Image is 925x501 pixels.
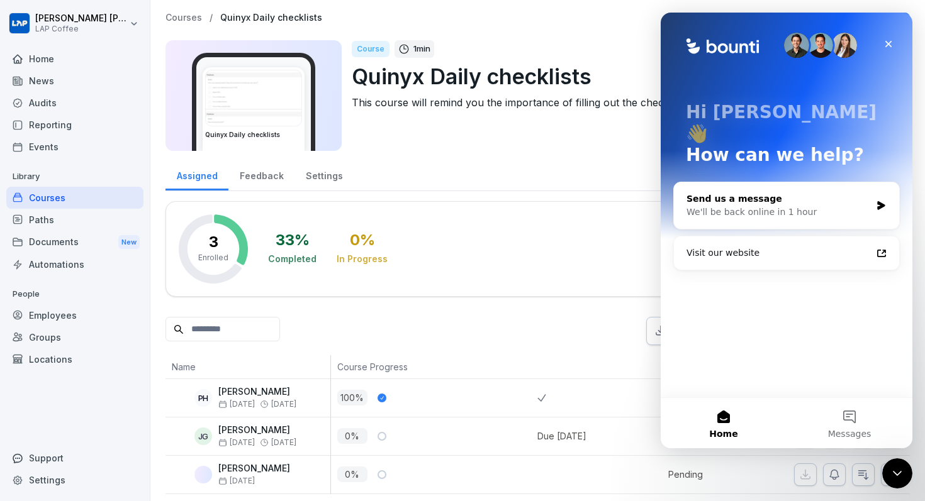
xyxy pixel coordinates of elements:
a: Assigned [165,158,228,190]
a: News [6,70,143,92]
p: This course will remind you the importance of filling out the checklists for every open and close... [352,95,900,110]
p: Pending [668,468,765,481]
span: [DATE] [218,476,255,485]
h3: Quinyx Daily checklists [205,130,302,140]
span: [DATE] [218,400,255,409]
p: Name [172,360,324,373]
img: ihdwtu8ikrkpweouckqzdftn.png [206,70,301,126]
div: Due [DATE] [537,429,586,443]
span: [DATE] [271,400,296,409]
a: Courses [165,13,202,23]
a: Feedback [228,158,294,190]
p: Library [6,167,143,187]
a: Employees [6,304,143,326]
img: pzmovlt0a9qah1ja04beo1a0.png [194,466,212,483]
div: Course [352,41,390,57]
a: Paths [6,209,143,231]
a: Settings [6,469,143,491]
div: PH [194,389,212,407]
div: 0 % [350,233,375,248]
p: [PERSON_NAME] [218,425,296,436]
iframe: Intercom live chat [882,458,912,488]
a: Automations [6,253,143,275]
p: / [210,13,213,23]
a: Groups [6,326,143,348]
p: Enrolled [198,252,228,263]
p: Quinyx Daily checklists [352,60,900,92]
button: Export [646,317,731,345]
a: Events [6,136,143,158]
span: [DATE] [271,438,296,447]
a: Audits [6,92,143,114]
p: 3 [209,234,218,250]
p: 0 % [337,428,367,444]
p: Course Progress [337,360,532,373]
span: [DATE] [218,438,255,447]
a: Home [6,48,143,70]
a: Courses [6,187,143,209]
div: Support [6,447,143,469]
p: LAP Coffee [35,25,127,33]
p: 0 % [337,466,367,482]
div: New [118,235,140,250]
a: Settings [294,158,354,190]
p: [PERSON_NAME] [218,463,290,474]
iframe: Intercom live chat [661,13,912,448]
div: In Progress [337,253,388,265]
div: 33 % [276,233,310,248]
p: [PERSON_NAME] [218,387,296,397]
a: Quinyx Daily checklists [220,13,322,23]
div: JG [194,427,212,445]
a: Locations [6,348,143,370]
p: [PERSON_NAME] [PERSON_NAME] [35,13,127,24]
p: 1 min [413,43,430,55]
a: DocumentsNew [6,231,143,254]
a: Reporting [6,114,143,136]
div: Documents [6,231,143,254]
div: Completed [268,253,317,265]
p: 100 % [337,390,367,405]
p: People [6,284,143,304]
